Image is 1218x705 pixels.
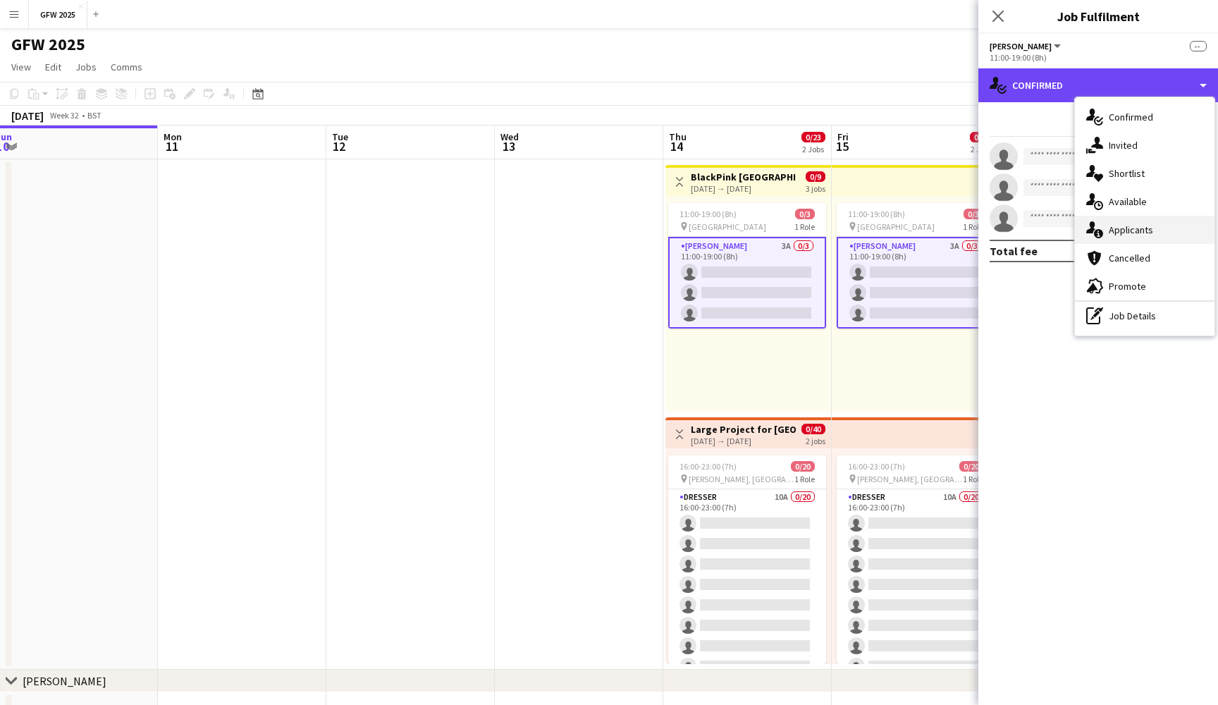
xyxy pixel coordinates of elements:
span: Wed [500,130,519,143]
h3: Large Project for [GEOGRAPHIC_DATA], [PERSON_NAME], [GEOGRAPHIC_DATA] [691,423,796,436]
div: 2 Jobs [971,144,993,154]
div: Invited [1075,131,1214,159]
app-job-card: 11:00-19:00 (8h)0/3 [GEOGRAPHIC_DATA]1 Role[PERSON_NAME]3A0/311:00-19:00 (8h) [668,203,826,329]
h3: BlackPink [GEOGRAPHIC_DATA] [691,171,796,183]
span: 16:00-23:00 (7h) [848,461,905,472]
div: Confirmed [1075,103,1214,131]
div: Cancelled [1075,244,1214,272]
span: [PERSON_NAME], [GEOGRAPHIC_DATA] [689,474,794,484]
span: 1 Role [794,474,815,484]
span: View [11,61,31,73]
app-job-card: 16:00-23:00 (7h)0/20 [PERSON_NAME], [GEOGRAPHIC_DATA]1 RoleDresser10A0/2016:00-23:00 (7h) [668,455,826,664]
div: Job Details [1075,302,1214,330]
div: [DATE] → [DATE] [691,436,796,446]
span: 16:00-23:00 (7h) [679,461,737,472]
span: 0/40 [801,424,825,434]
span: 0/23 [801,132,825,142]
span: Seamster [990,41,1052,51]
span: Fri [837,130,849,143]
span: Comms [111,61,142,73]
app-card-role: [PERSON_NAME]3A0/311:00-19:00 (8h) [668,237,826,329]
a: View [6,58,37,76]
span: 1 Role [794,221,815,232]
div: [DATE] → [DATE] [691,183,796,194]
span: 0/9 [806,171,825,182]
span: 0/3 [795,209,815,219]
app-job-card: 16:00-23:00 (7h)0/20 [PERSON_NAME], [GEOGRAPHIC_DATA]1 RoleDresser10A0/2016:00-23:00 (7h) [837,455,995,664]
span: 11 [161,138,182,154]
app-card-role: [PERSON_NAME]3A0/311:00-19:00 (8h) [837,237,995,329]
div: Available [1075,188,1214,216]
span: 14 [667,138,687,154]
span: [PERSON_NAME], [GEOGRAPHIC_DATA] [857,474,963,484]
div: [DATE] [11,109,44,123]
div: Promote [1075,272,1214,300]
a: Jobs [70,58,102,76]
span: Thu [669,130,687,143]
div: 3 jobs [806,182,825,194]
span: 11:00-19:00 (8h) [848,209,905,219]
div: Shortlist [1075,159,1214,188]
h1: GFW 2025 [11,34,85,55]
div: Confirmed [978,68,1218,102]
span: 12 [330,138,348,154]
span: [GEOGRAPHIC_DATA] [857,221,935,232]
span: 0/23 [970,132,994,142]
div: 2 Jobs [802,144,825,154]
a: Comms [105,58,148,76]
span: 0/3 [964,209,983,219]
span: 0/20 [791,461,815,472]
button: [PERSON_NAME] [990,41,1063,51]
span: 1 Role [963,221,983,232]
app-job-card: 11:00-19:00 (8h)0/3 [GEOGRAPHIC_DATA]1 Role[PERSON_NAME]3A0/311:00-19:00 (8h) [837,203,995,329]
div: Applicants [1075,216,1214,244]
span: 13 [498,138,519,154]
div: 11:00-19:00 (8h) [990,52,1207,63]
span: 1 Role [963,474,983,484]
span: Tue [332,130,348,143]
h3: Job Fulfilment [978,7,1218,25]
span: Mon [164,130,182,143]
div: Total fee [990,244,1038,258]
div: [PERSON_NAME] [23,674,106,688]
span: [GEOGRAPHIC_DATA] [689,221,766,232]
div: 2 jobs [806,434,825,446]
span: Jobs [75,61,97,73]
span: 11:00-19:00 (8h) [679,209,737,219]
span: Edit [45,61,61,73]
span: -- [1190,41,1207,51]
span: 15 [835,138,849,154]
span: 0/20 [959,461,983,472]
div: BST [87,110,101,121]
button: GFW 2025 [29,1,87,28]
a: Edit [39,58,67,76]
span: Week 32 [47,110,82,121]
